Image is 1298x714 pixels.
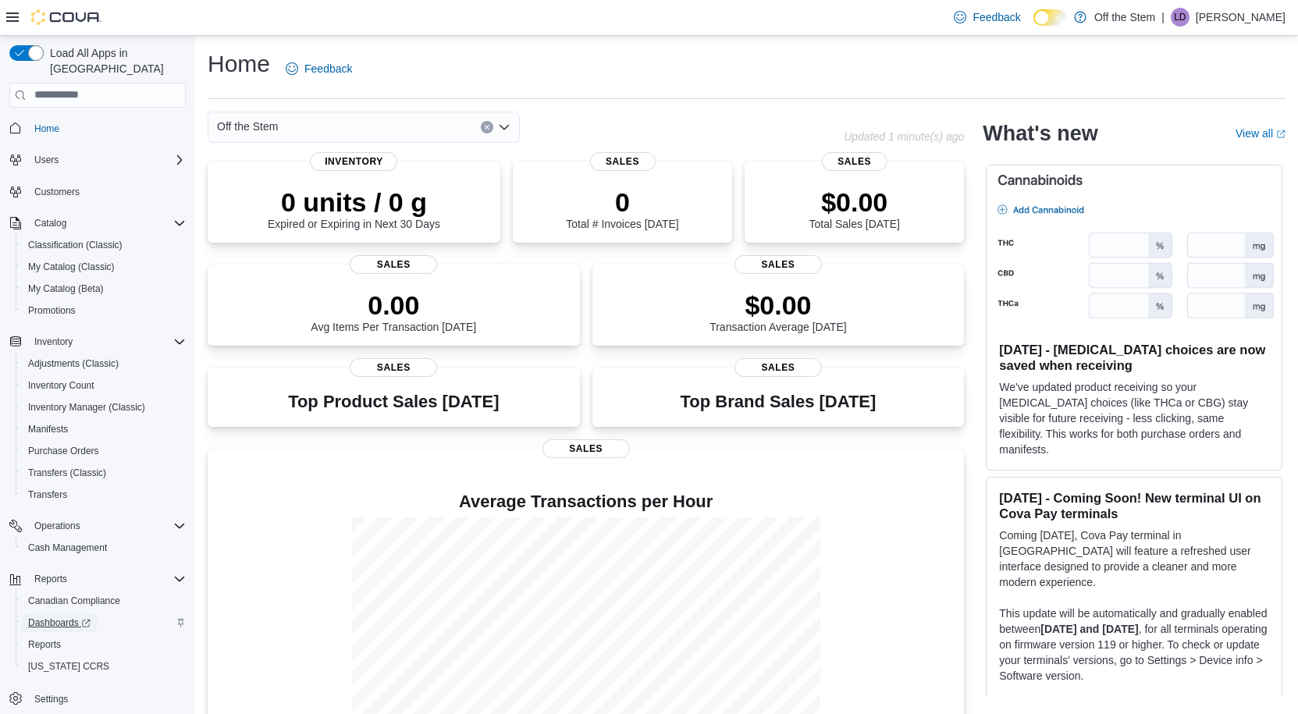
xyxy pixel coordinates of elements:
div: Total Sales [DATE] [809,186,899,230]
span: Reports [28,638,61,651]
button: Inventory [3,331,192,353]
span: Purchase Orders [22,442,186,460]
h4: Average Transactions per Hour [220,492,951,511]
button: My Catalog (Beta) [16,278,192,300]
button: Clear input [481,121,493,133]
h3: Top Product Sales [DATE] [288,393,499,411]
a: My Catalog (Classic) [22,258,121,276]
span: Promotions [22,301,186,320]
span: Transfers [28,488,67,501]
a: Classification (Classic) [22,236,129,254]
span: Dashboards [28,616,91,629]
span: Feedback [304,61,352,76]
a: [US_STATE] CCRS [22,657,116,676]
span: Catalog [34,217,66,229]
span: My Catalog (Beta) [22,279,186,298]
h3: [DATE] - Coming Soon! New terminal UI on Cova Pay terminals [999,490,1269,521]
button: Cash Management [16,537,192,559]
button: Inventory [28,332,79,351]
span: Cash Management [22,538,186,557]
span: Manifests [28,423,68,435]
span: Transfers (Classic) [28,467,106,479]
span: Reports [22,635,186,654]
strong: [DATE] and [DATE] [1040,623,1138,635]
span: Classification (Classic) [28,239,123,251]
p: 0 [566,186,678,218]
a: Purchase Orders [22,442,105,460]
span: Classification (Classic) [22,236,186,254]
button: Reports [3,568,192,590]
button: Operations [28,517,87,535]
span: Canadian Compliance [22,591,186,610]
button: Catalog [28,214,73,233]
span: Inventory [34,336,73,348]
p: | [1161,8,1165,27]
span: Reports [28,570,186,588]
span: Inventory Count [22,376,186,395]
a: Feedback [279,53,358,84]
button: Operations [3,515,192,537]
a: Canadian Compliance [22,591,126,610]
a: Inventory Manager (Classic) [22,398,151,417]
span: Users [34,154,59,166]
a: Customers [28,183,86,201]
span: Inventory Count [28,379,94,392]
span: Inventory Manager (Classic) [28,401,145,414]
span: Catalog [28,214,186,233]
span: Home [34,123,59,135]
span: My Catalog (Classic) [22,258,186,276]
p: Updated 1 minute(s) ago [844,130,964,143]
span: Adjustments (Classic) [28,357,119,370]
h3: [DATE] - [MEDICAL_DATA] choices are now saved when receiving [999,342,1269,373]
span: Home [28,119,186,138]
p: Coming [DATE], Cova Pay terminal in [GEOGRAPHIC_DATA] will feature a refreshed user interface des... [999,528,1269,590]
button: [US_STATE] CCRS [16,655,192,677]
span: Transfers (Classic) [22,464,186,482]
span: Operations [28,517,186,535]
h2: What's new [983,121,1097,146]
span: Sales [734,255,822,274]
button: Promotions [16,300,192,321]
button: Classification (Classic) [16,234,192,256]
span: Sales [822,152,887,171]
button: Transfers [16,484,192,506]
a: Adjustments (Classic) [22,354,125,373]
span: Inventory [310,152,397,171]
button: Open list of options [498,121,510,133]
div: Expired or Expiring in Next 30 Days [268,186,440,230]
a: Transfers [22,485,73,504]
span: Settings [28,688,186,708]
span: Canadian Compliance [28,595,120,607]
p: 0.00 [311,290,476,321]
span: Load All Apps in [GEOGRAPHIC_DATA] [44,45,186,76]
span: Adjustments (Classic) [22,354,186,373]
h1: Home [208,48,270,80]
svg: External link [1276,130,1286,139]
a: Home [28,119,66,138]
p: $0.00 [709,290,847,321]
div: Total # Invoices [DATE] [566,186,678,230]
span: Sales [542,439,630,458]
span: Users [28,151,186,169]
button: Users [28,151,65,169]
a: Inventory Count [22,376,101,395]
div: Avg Items Per Transaction [DATE] [311,290,476,333]
span: Operations [34,520,80,532]
button: My Catalog (Classic) [16,256,192,278]
a: Manifests [22,420,74,439]
a: Feedback [948,2,1026,33]
span: LD [1174,8,1186,27]
span: Sales [350,358,437,377]
p: We've updated product receiving so your [MEDICAL_DATA] choices (like THCa or CBG) stay visible fo... [999,379,1269,457]
span: Inventory [28,332,186,351]
a: Reports [22,635,67,654]
button: Adjustments (Classic) [16,353,192,375]
button: Inventory Manager (Classic) [16,396,192,418]
span: Purchase Orders [28,445,99,457]
span: Customers [28,182,186,201]
span: Washington CCRS [22,657,186,676]
span: Sales [734,358,822,377]
span: Sales [589,152,655,171]
span: Customers [34,186,80,198]
h3: Top Brand Sales [DATE] [681,393,877,411]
